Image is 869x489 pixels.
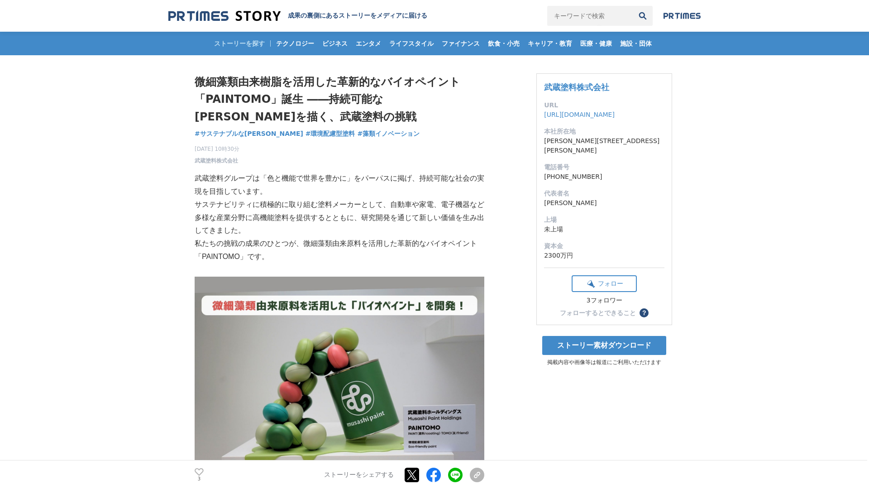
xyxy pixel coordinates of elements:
span: テクノロジー [272,39,318,48]
h2: 成果の裏側にあるストーリーをメディアに届ける [288,12,427,20]
a: 施設・団体 [616,32,655,55]
input: キーワードで検索 [547,6,633,26]
dd: 未上場 [544,225,664,234]
button: 検索 [633,6,653,26]
span: 施設・団体 [616,39,655,48]
span: ライフスタイル [386,39,437,48]
span: 医療・健康 [577,39,616,48]
dt: 本社所在地 [544,127,664,136]
dt: 代表者名 [544,189,664,198]
dt: 上場 [544,215,664,225]
a: 成果の裏側にあるストーリーをメディアに届ける 成果の裏側にあるストーリーをメディアに届ける [168,10,427,22]
div: フォローするとできること [560,310,636,316]
button: フォロー [572,275,637,292]
div: 3フォロワー [572,297,637,305]
h1: 微細藻類由来樹脂を活用した革新的なバイオペイント「PAINTOMO」誕生 ――持続可能な[PERSON_NAME]を描く、武蔵塗料の挑戦 [195,73,484,125]
span: ファイナンス [438,39,483,48]
a: 飲食・小売 [484,32,523,55]
a: ライフスタイル [386,32,437,55]
a: #環境配慮型塗料 [306,129,355,139]
dd: [PERSON_NAME][STREET_ADDRESS][PERSON_NAME] [544,136,664,155]
a: ビジネス [319,32,351,55]
span: [DATE] 10時30分 [195,145,239,153]
a: [URL][DOMAIN_NAME] [544,111,615,118]
p: 3 [195,477,204,481]
img: prtimes [664,12,701,19]
span: ？ [641,310,647,316]
p: サステナビリティに積極的に取り組む塗料メーカーとして、自動車や家電、電子機器など多様な産業分野に高機能塗料を提供するとともに、研究開発を通じて新しい価値を生み出してきました。 [195,198,484,237]
span: エンタメ [352,39,385,48]
dd: [PHONE_NUMBER] [544,172,664,182]
a: 医療・健康 [577,32,616,55]
p: ストーリーをシェアする [324,471,394,479]
p: 武蔵塗料グループは「色と機能で世界を豊かに」をパーパスに掲げ、持続可能な社会の実現を目指しています。 [195,172,484,198]
button: ？ [640,308,649,317]
dt: 電話番号 [544,163,664,172]
img: thumbnail_b7f7ef30-83c5-11f0-b6d8-d129f6f27462.jpg [195,277,484,470]
a: 武蔵塗料株式会社 [195,157,238,165]
p: 私たちの挑戦の成果のひとつが、微細藻類由来原料を活用した革新的なバイオペイント「PAINTOMO」です。 [195,237,484,264]
span: ビジネス [319,39,351,48]
a: ファイナンス [438,32,483,55]
span: 飲食・小売 [484,39,523,48]
dd: 2300万円 [544,251,664,260]
dt: URL [544,101,664,110]
dt: 資本金 [544,241,664,251]
a: ストーリー素材ダウンロード [542,336,666,355]
span: キャリア・教育 [524,39,576,48]
p: 掲載内容や画像等は報道にご利用いただけます [536,359,672,366]
img: 成果の裏側にあるストーリーをメディアに届ける [168,10,281,22]
a: エンタメ [352,32,385,55]
a: #サステナブルな[PERSON_NAME] [195,129,303,139]
dd: [PERSON_NAME] [544,198,664,208]
a: キャリア・教育 [524,32,576,55]
a: テクノロジー [272,32,318,55]
a: #藻類イノベーション [357,129,420,139]
a: 武蔵塗料株式会社 [544,82,609,92]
